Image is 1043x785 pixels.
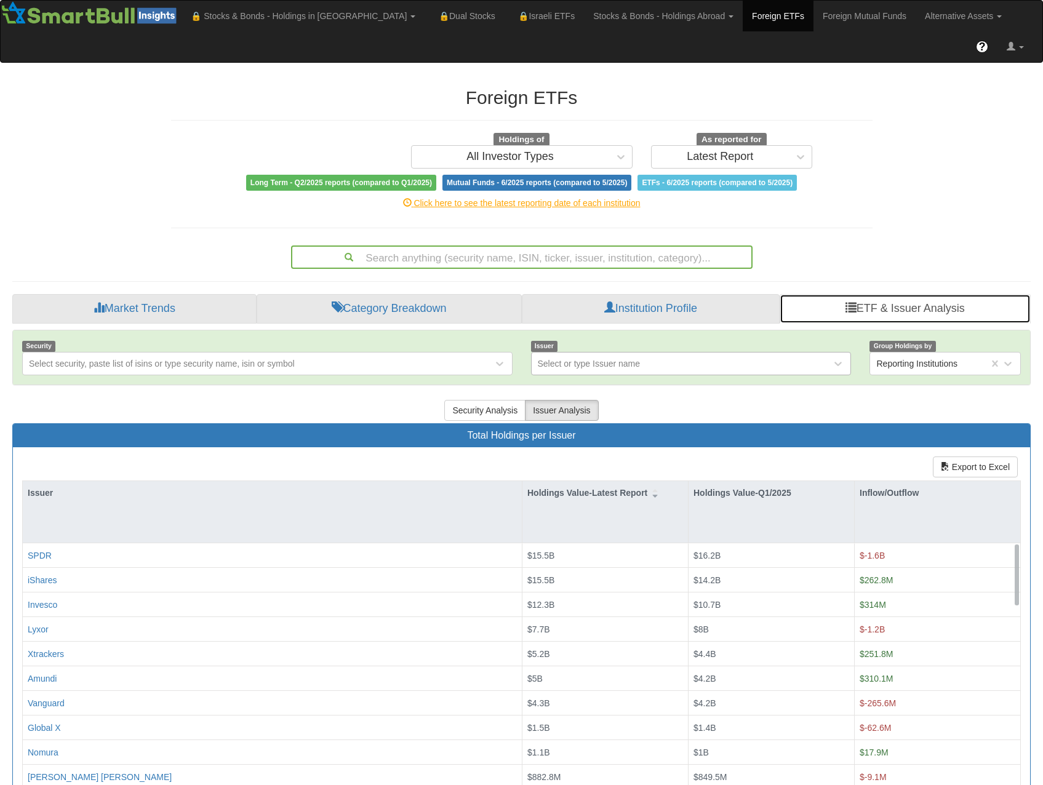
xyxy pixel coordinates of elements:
div: All Investor Types [466,151,554,163]
button: Issuer Analysis [525,400,598,421]
span: Issuer [531,341,558,351]
h3: Total Holdings per Issuer [22,430,1021,441]
span: $-1.6B [860,551,885,560]
span: $10.7B [693,600,721,610]
a: Institution Profile [522,294,779,324]
span: $4.4B [693,649,716,659]
span: Mutual Funds - 6/2025 reports (compared to 5/2025) [442,175,631,191]
button: Nomura [28,746,58,759]
span: $849.5M [693,772,727,782]
div: Search anything (security name, ISIN, ticker, issuer, institution, category)... [292,247,751,268]
button: Lyxor [28,623,49,636]
h2: Foreign ETFs [171,87,873,108]
button: Invesco [28,599,57,611]
a: ? [967,31,997,62]
button: iShares [28,574,57,586]
button: [PERSON_NAME] [PERSON_NAME] [28,771,172,783]
button: Security Analysis [444,400,525,421]
span: $-62.6M [860,723,891,733]
span: Security [22,341,55,351]
div: Select or type Issuer name [538,357,641,370]
span: $14.2B [693,575,721,585]
a: 🔒Dual Stocks [425,1,504,31]
span: $1.1B [527,747,550,757]
button: SPDR [28,549,52,562]
span: $4.3B [527,698,550,708]
span: $262.8M [860,575,893,585]
span: $5.2B [527,649,550,659]
span: $17.9M [860,747,889,757]
a: 🔒 Stocks & Bonds - Holdings in [GEOGRAPHIC_DATA] [182,1,425,31]
button: Xtrackers [28,648,64,660]
span: $-265.6M [860,698,896,708]
a: Foreign Mutual Funds [813,1,916,31]
div: Latest Report [687,151,753,163]
span: Holdings of [494,133,549,146]
span: ? [979,41,986,53]
a: Stocks & Bonds - Holdings Abroad [584,1,743,31]
a: Alternative Assets [916,1,1011,31]
span: $1B [693,747,709,757]
span: $251.8M [860,649,893,659]
span: $12.3B [527,600,554,610]
span: Long Term - Q2/2025 reports (compared to Q1/2025) [246,175,436,191]
img: Smartbull [1,1,182,25]
div: Holdings Value-Latest Report [522,481,688,504]
span: $310.1M [860,674,893,683]
button: Export to Excel [933,456,1018,477]
span: ETFs - 6/2025 reports (compared to 5/2025) [637,175,797,191]
span: $15.5B [527,575,554,585]
span: $1.5B [527,723,550,733]
div: Inflow/Outflow [855,481,1020,504]
span: $16.2B [693,551,721,560]
span: Group Holdings by [869,341,935,351]
span: $4.2B [693,698,716,708]
span: $-9.1M [860,772,887,782]
div: Click here to see the latest reporting date of each institution [162,197,882,209]
span: $8B [693,624,709,634]
span: $882.8M [527,772,561,782]
div: Holdings Value-Q1/2025 [689,481,854,504]
span: As reported for [697,133,767,146]
div: Reporting Institutions [876,357,957,370]
a: Category Breakdown [257,294,522,324]
span: $15.5B [527,551,554,560]
button: Global X [28,722,61,734]
span: $7.7B [527,624,550,634]
div: Issuer [23,481,522,504]
a: Foreign ETFs [743,1,813,31]
span: $-1.2B [860,624,885,634]
a: ETF & Issuer Analysis [780,294,1031,324]
span: $1.4B [693,723,716,733]
span: $4.2B [693,674,716,683]
span: $314M [860,600,886,610]
span: $5B [527,674,543,683]
button: Amundi [28,672,57,685]
a: 🔒Israeli ETFs [505,1,584,31]
div: Select security, paste list of isins or type security name, isin or symbol [29,357,295,370]
a: Market Trends [12,294,257,324]
button: Vanguard [28,697,65,709]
